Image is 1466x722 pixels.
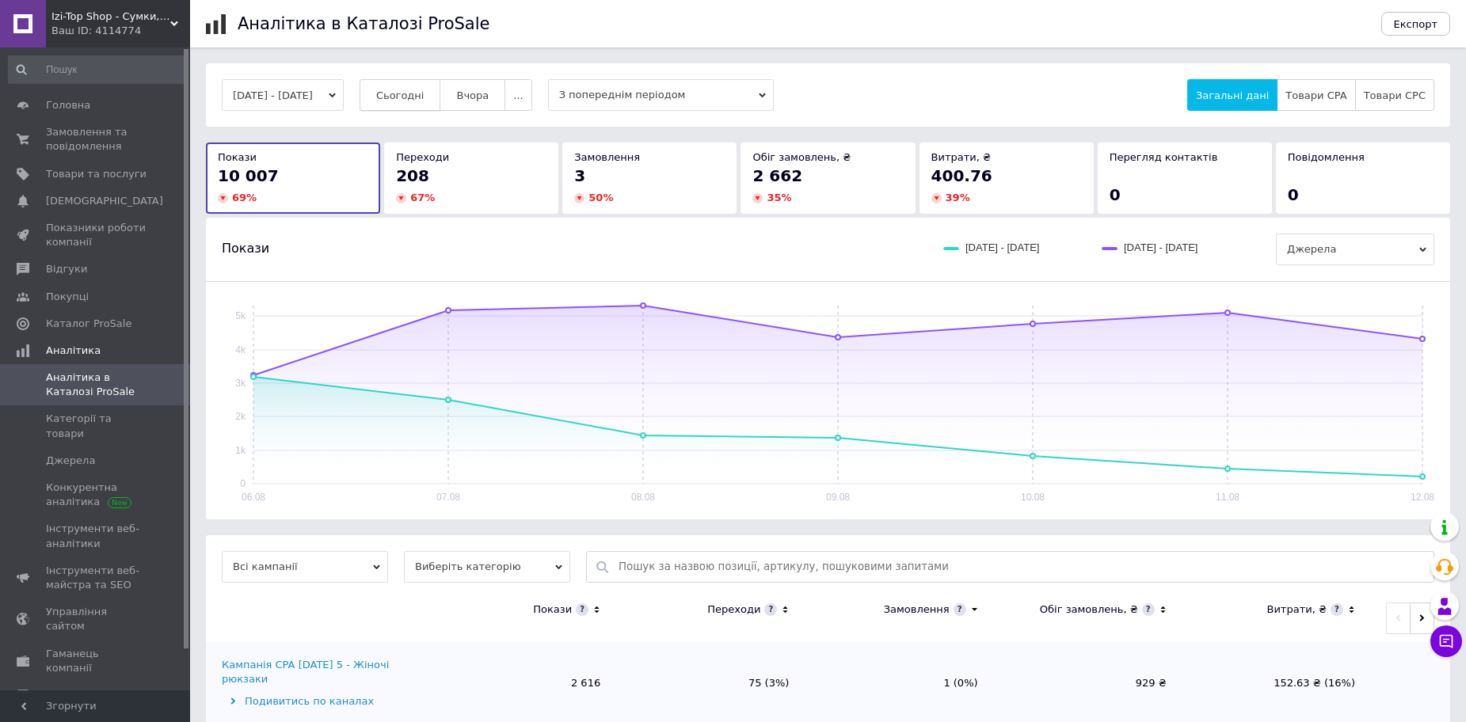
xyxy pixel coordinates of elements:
[410,192,435,203] span: 67 %
[505,79,531,111] button: ...
[222,240,269,257] span: Покази
[548,79,774,111] span: З попереднім періодом
[1266,602,1327,617] div: Витрати, ₴
[8,55,187,84] input: Пошук
[574,151,640,163] span: Замовлення
[931,151,992,163] span: Витрати, ₴
[46,412,147,440] span: Категорії та товари
[513,89,523,101] span: ...
[218,166,279,185] span: 10 007
[232,192,257,203] span: 69 %
[931,166,992,185] span: 400.76
[1364,89,1426,101] span: Товари CPC
[46,125,147,154] span: Замовлення та повідомлення
[46,454,95,468] span: Джерела
[46,647,147,675] span: Гаманець компанії
[396,166,429,185] span: 208
[235,445,246,456] text: 1k
[1430,625,1462,657] button: Чат з покупцем
[376,89,425,101] span: Сьогодні
[51,24,190,38] div: Ваш ID: 4114774
[1288,185,1299,204] span: 0
[707,602,760,617] div: Переходи
[1381,12,1451,36] button: Експорт
[46,262,87,276] span: Відгуки
[396,151,449,163] span: Переходи
[619,552,1426,582] input: Пошук за назвою позиції, артикулу, пошуковими запитами
[767,192,791,203] span: 35 %
[235,378,246,389] text: 3k
[574,166,585,185] span: 3
[222,551,388,583] span: Всі кампанії
[1411,492,1434,503] text: 12.08
[1276,234,1434,265] span: Джерела
[46,317,131,331] span: Каталог ProSale
[46,98,90,112] span: Головна
[946,192,970,203] span: 39 %
[1110,151,1218,163] span: Перегляд контактів
[222,694,424,709] div: Подивитись по каналах
[1040,602,1138,617] div: Обіг замовлень, ₴
[1288,151,1365,163] span: Повідомлення
[222,658,424,686] div: Кампанія CPA [DATE] 5 - Жіночі рюкзаки
[752,166,802,185] span: 2 662
[360,79,441,111] button: Сьогодні
[1196,89,1269,101] span: Загальні дані
[404,551,570,583] span: Виберіть категорію
[1355,79,1434,111] button: Товари CPC
[46,481,147,509] span: Конкурентна аналітика
[631,492,655,503] text: 08.08
[752,151,851,163] span: Обіг замовлень, ₴
[1277,79,1355,111] button: Товари CPA
[46,522,147,550] span: Інструменти веб-аналітики
[440,79,505,111] button: Вчора
[240,478,246,489] text: 0
[46,605,147,633] span: Управління сайтом
[1394,18,1438,30] span: Експорт
[588,192,613,203] span: 50 %
[46,344,101,358] span: Аналітика
[46,167,147,181] span: Товари та послуги
[1187,79,1278,111] button: Загальні дані
[235,310,246,321] text: 5k
[1021,492,1045,503] text: 10.08
[46,221,147,249] span: Показники роботи компанії
[533,602,572,617] div: Покази
[436,492,460,503] text: 07.08
[238,14,489,33] h1: Аналітика в Каталозі ProSale
[1110,185,1121,204] span: 0
[46,290,89,304] span: Покупці
[51,9,170,24] span: Izi-Top Shop - Сумки, рюкзаки, бананки, клатчі, портфелі, слінги, гаманці
[46,564,147,592] span: Інструменти веб-майстра та SEO
[222,79,344,111] button: [DATE] - [DATE]
[456,89,489,101] span: Вчора
[1216,492,1239,503] text: 11.08
[46,370,147,399] span: Аналітика в Каталозі ProSale
[218,151,257,163] span: Покази
[1285,89,1346,101] span: Товари CPA
[242,492,265,503] text: 06.08
[235,411,246,422] text: 2k
[826,492,850,503] text: 09.08
[884,602,950,617] div: Замовлення
[235,344,246,355] text: 4k
[46,688,86,702] span: Маркет
[46,194,163,208] span: [DEMOGRAPHIC_DATA]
